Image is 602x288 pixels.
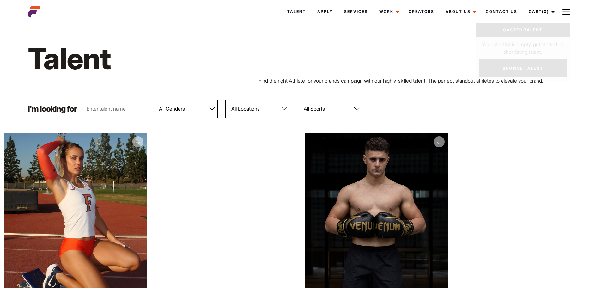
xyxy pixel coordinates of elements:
[542,9,549,14] span: (0)
[338,3,374,20] a: Services
[28,40,343,77] h1: Talent
[476,23,570,37] a: Casted Talent
[562,8,570,16] img: Burger icon
[28,5,40,18] img: cropped-aefm-brand-fav-22-square.png
[440,3,480,20] a: About Us
[282,3,312,20] a: Talent
[480,3,523,20] a: Contact Us
[403,3,440,20] a: Creators
[374,3,403,20] a: Work
[523,3,558,20] a: Cast(0)
[258,77,574,84] p: Find the right Athlete for your brands campaign with our highly-skilled talent. The perfect stand...
[312,3,338,20] a: Apply
[476,37,570,56] p: Your shortlist is empty, get started by shortlisting talent.
[28,105,77,113] p: I'm looking for
[479,59,567,77] a: Browse Talent
[81,100,145,118] input: Enter talent name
